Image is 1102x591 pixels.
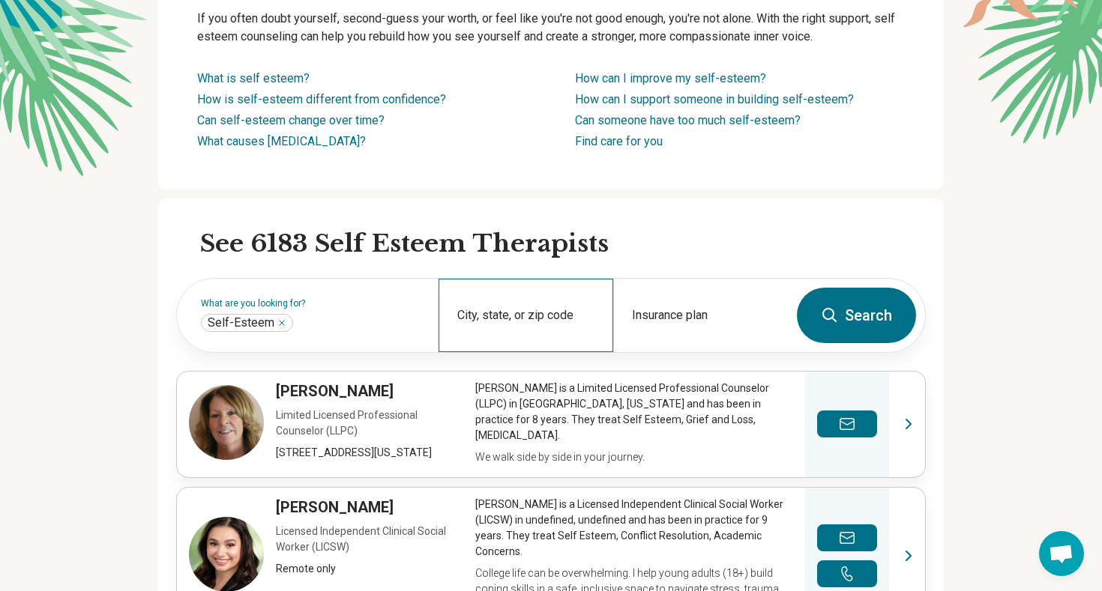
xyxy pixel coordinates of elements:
[201,314,293,332] div: Self-Esteem
[817,524,877,551] button: Send a message
[575,92,854,106] a: How can I support someone in building self-esteem?
[277,318,286,327] button: Self-Esteem
[575,134,663,148] a: Find care for you
[208,315,274,330] span: Self-Esteem
[575,71,766,85] a: How can I improve my self-esteem?
[197,10,905,46] p: If you often doubt yourself, second-guess your worth, or feel like you're not good enough, you're...
[197,92,446,106] a: How is self-esteem different from confidence?
[817,560,877,587] button: Make a phone call
[1039,531,1084,576] div: Open chat
[817,410,877,437] button: Send a message
[200,228,926,260] h2: See 6183 Self Esteem Therapists
[575,113,801,127] a: Can someone have too much self-esteem?
[797,288,916,343] button: Search
[201,299,421,308] label: What are you looking for?
[197,134,366,148] a: What causes [MEDICAL_DATA]?
[197,113,385,127] a: Can self-esteem change over time?
[197,71,310,85] a: What is self esteem?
